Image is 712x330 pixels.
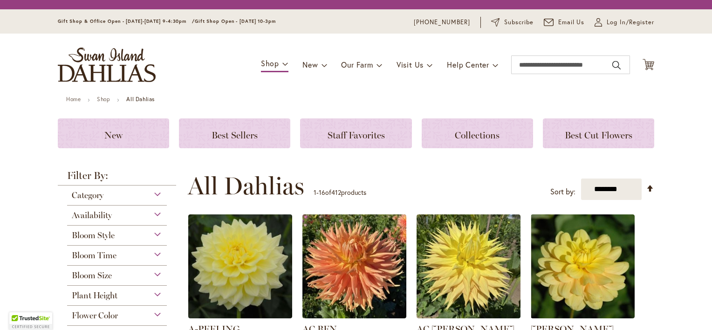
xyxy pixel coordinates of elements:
img: A-Peeling [188,214,292,318]
img: AC BEN [302,214,406,318]
a: Subscribe [491,18,534,27]
span: New [104,130,123,141]
span: Plant Height [72,290,117,301]
div: TrustedSite Certified [9,312,52,330]
a: Home [66,96,81,103]
a: AC Jeri [417,311,520,320]
img: AC Jeri [417,214,520,318]
label: Sort by: [550,183,575,200]
strong: Filter By: [58,171,176,186]
span: Log In/Register [607,18,654,27]
span: Bloom Time [72,250,116,261]
a: Shop [97,96,110,103]
a: Best Sellers [179,118,290,148]
button: Search [612,58,621,73]
span: All Dahlias [188,172,304,200]
span: Category [72,190,103,200]
a: A-Peeling [188,311,292,320]
img: AHOY MATEY [531,214,635,318]
span: Flower Color [72,310,118,321]
span: 412 [331,188,341,197]
a: store logo [58,48,156,82]
a: [PHONE_NUMBER] [414,18,470,27]
a: Email Us [544,18,585,27]
a: New [58,118,169,148]
a: AC BEN [302,311,406,320]
span: Our Farm [341,60,373,69]
a: Log In/Register [595,18,654,27]
span: 1 [314,188,316,197]
span: Best Sellers [212,130,258,141]
p: - of products [314,185,366,200]
strong: All Dahlias [126,96,155,103]
span: Visit Us [397,60,424,69]
span: Help Center [447,60,489,69]
span: New [302,60,318,69]
a: AHOY MATEY [531,311,635,320]
span: Collections [455,130,500,141]
span: Availability [72,210,112,220]
a: Collections [422,118,533,148]
span: Shop [261,58,279,68]
span: Gift Shop & Office Open - [DATE]-[DATE] 9-4:30pm / [58,18,195,24]
span: Email Us [558,18,585,27]
span: Gift Shop Open - [DATE] 10-3pm [195,18,276,24]
a: Staff Favorites [300,118,411,148]
span: Staff Favorites [328,130,385,141]
span: Bloom Size [72,270,112,281]
span: Best Cut Flowers [565,130,632,141]
span: Bloom Style [72,230,115,241]
span: Subscribe [504,18,534,27]
a: Best Cut Flowers [543,118,654,148]
span: 16 [319,188,325,197]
